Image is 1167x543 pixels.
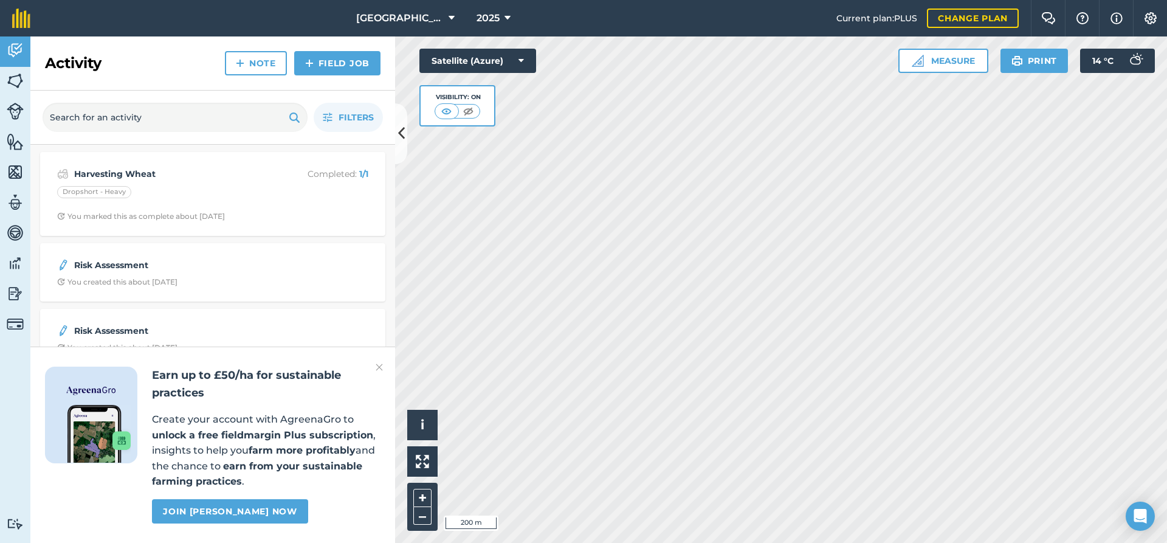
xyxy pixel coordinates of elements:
img: Clock with arrow pointing clockwise [57,278,65,286]
span: Current plan : PLUS [836,12,917,25]
button: Print [1000,49,1069,73]
img: svg+xml;base64,PD94bWwgdmVyc2lvbj0iMS4wIiBlbmNvZGluZz0idXRmLTgiPz4KPCEtLSBHZW5lcmF0b3I6IEFkb2JlIE... [7,518,24,530]
img: svg+xml;base64,PD94bWwgdmVyc2lvbj0iMS4wIiBlbmNvZGluZz0idXRmLTgiPz4KPCEtLSBHZW5lcmF0b3I6IEFkb2JlIE... [1123,49,1148,73]
span: [GEOGRAPHIC_DATA] [356,11,444,26]
img: svg+xml;base64,PHN2ZyB4bWxucz0iaHR0cDovL3d3dy53My5vcmcvMjAwMC9zdmciIHdpZHRoPSIxOSIgaGVpZ2h0PSIyNC... [289,110,300,125]
img: A question mark icon [1075,12,1090,24]
span: 14 ° C [1092,49,1114,73]
p: Create your account with AgreenaGro to , insights to help you and the chance to . [152,412,380,489]
img: svg+xml;base64,PHN2ZyB4bWxucz0iaHR0cDovL3d3dy53My5vcmcvMjAwMC9zdmciIHdpZHRoPSIxNCIgaGVpZ2h0PSIyNC... [305,56,314,71]
img: svg+xml;base64,PD94bWwgdmVyc2lvbj0iMS4wIiBlbmNvZGluZz0idXRmLTgiPz4KPCEtLSBHZW5lcmF0b3I6IEFkb2JlIE... [7,224,24,242]
img: svg+xml;base64,PD94bWwgdmVyc2lvbj0iMS4wIiBlbmNvZGluZz0idXRmLTgiPz4KPCEtLSBHZW5lcmF0b3I6IEFkb2JlIE... [57,323,69,338]
img: svg+xml;base64,PD94bWwgdmVyc2lvbj0iMS4wIiBlbmNvZGluZz0idXRmLTgiPz4KPCEtLSBHZW5lcmF0b3I6IEFkb2JlIE... [7,193,24,212]
a: Harvesting WheatCompleted: 1/1Dropshort - HeavyClock with arrow pointing clockwiseYou marked this... [47,159,378,229]
h2: Activity [45,54,102,73]
button: Filters [314,103,383,132]
img: svg+xml;base64,PHN2ZyB4bWxucz0iaHR0cDovL3d3dy53My5vcmcvMjAwMC9zdmciIHdpZHRoPSIxNCIgaGVpZ2h0PSIyNC... [236,56,244,71]
div: Dropshort - Heavy [57,186,131,198]
strong: 1 / 1 [359,168,368,179]
img: svg+xml;base64,PD94bWwgdmVyc2lvbj0iMS4wIiBlbmNvZGluZz0idXRmLTgiPz4KPCEtLSBHZW5lcmF0b3I6IEFkb2JlIE... [7,316,24,333]
div: Open Intercom Messenger [1126,502,1155,531]
a: Change plan [927,9,1019,28]
p: Completed : [272,167,368,181]
a: Field Job [294,51,380,75]
img: Screenshot of the Gro app [67,405,131,463]
div: You marked this as complete about [DATE] [57,212,225,221]
button: – [413,507,432,525]
img: svg+xml;base64,PD94bWwgdmVyc2lvbj0iMS4wIiBlbmNvZGluZz0idXRmLTgiPz4KPCEtLSBHZW5lcmF0b3I6IEFkb2JlIE... [57,167,69,181]
img: svg+xml;base64,PD94bWwgdmVyc2lvbj0iMS4wIiBlbmNvZGluZz0idXRmLTgiPz4KPCEtLSBHZW5lcmF0b3I6IEFkb2JlIE... [7,103,24,120]
a: Note [225,51,287,75]
div: Visibility: On [435,92,481,102]
strong: unlock a free fieldmargin Plus subscription [152,429,373,441]
button: i [407,410,438,440]
span: i [421,417,424,432]
img: svg+xml;base64,PHN2ZyB4bWxucz0iaHR0cDovL3d3dy53My5vcmcvMjAwMC9zdmciIHdpZHRoPSI1NiIgaGVpZ2h0PSI2MC... [7,133,24,151]
img: svg+xml;base64,PHN2ZyB4bWxucz0iaHR0cDovL3d3dy53My5vcmcvMjAwMC9zdmciIHdpZHRoPSI1MCIgaGVpZ2h0PSI0MC... [439,105,454,117]
img: svg+xml;base64,PHN2ZyB4bWxucz0iaHR0cDovL3d3dy53My5vcmcvMjAwMC9zdmciIHdpZHRoPSI1NiIgaGVpZ2h0PSI2MC... [7,72,24,90]
strong: Risk Assessment [74,324,267,337]
img: svg+xml;base64,PD94bWwgdmVyc2lvbj0iMS4wIiBlbmNvZGluZz0idXRmLTgiPz4KPCEtLSBHZW5lcmF0b3I6IEFkb2JlIE... [7,41,24,60]
img: Ruler icon [912,55,924,67]
a: Join [PERSON_NAME] now [152,499,308,524]
img: svg+xml;base64,PHN2ZyB4bWxucz0iaHR0cDovL3d3dy53My5vcmcvMjAwMC9zdmciIHdpZHRoPSIyMiIgaGVpZ2h0PSIzMC... [376,360,383,375]
input: Search for an activity [43,103,308,132]
img: fieldmargin Logo [12,9,30,28]
strong: farm more profitably [249,444,356,456]
button: Satellite (Azure) [419,49,536,73]
button: 14 °C [1080,49,1155,73]
div: You created this about [DATE] [57,277,177,287]
img: svg+xml;base64,PD94bWwgdmVyc2lvbj0iMS4wIiBlbmNvZGluZz0idXRmLTgiPz4KPCEtLSBHZW5lcmF0b3I6IEFkb2JlIE... [7,254,24,272]
img: svg+xml;base64,PD94bWwgdmVyc2lvbj0iMS4wIiBlbmNvZGluZz0idXRmLTgiPz4KPCEtLSBHZW5lcmF0b3I6IEFkb2JlIE... [57,258,69,272]
strong: earn from your sustainable farming practices [152,460,362,488]
img: svg+xml;base64,PHN2ZyB4bWxucz0iaHR0cDovL3d3dy53My5vcmcvMjAwMC9zdmciIHdpZHRoPSIxNyIgaGVpZ2h0PSIxNy... [1110,11,1123,26]
span: 2025 [477,11,500,26]
a: Risk AssessmentClock with arrow pointing clockwiseYou created this about [DATE] [47,316,378,360]
img: Clock with arrow pointing clockwise [57,344,65,351]
span: Filters [339,111,374,124]
img: A cog icon [1143,12,1158,24]
img: svg+xml;base64,PHN2ZyB4bWxucz0iaHR0cDovL3d3dy53My5vcmcvMjAwMC9zdmciIHdpZHRoPSI1MCIgaGVpZ2h0PSI0MC... [461,105,476,117]
img: svg+xml;base64,PHN2ZyB4bWxucz0iaHR0cDovL3d3dy53My5vcmcvMjAwMC9zdmciIHdpZHRoPSI1NiIgaGVpZ2h0PSI2MC... [7,163,24,181]
strong: Risk Assessment [74,258,267,272]
img: svg+xml;base64,PHN2ZyB4bWxucz0iaHR0cDovL3d3dy53My5vcmcvMjAwMC9zdmciIHdpZHRoPSIxOSIgaGVpZ2h0PSIyNC... [1011,54,1023,68]
img: Two speech bubbles overlapping with the left bubble in the forefront [1041,12,1056,24]
img: svg+xml;base64,PD94bWwgdmVyc2lvbj0iMS4wIiBlbmNvZGluZz0idXRmLTgiPz4KPCEtLSBHZW5lcmF0b3I6IEFkb2JlIE... [7,285,24,303]
img: Four arrows, one pointing top left, one top right, one bottom right and the last bottom left [416,455,429,468]
img: Clock with arrow pointing clockwise [57,212,65,220]
strong: Harvesting Wheat [74,167,267,181]
button: + [413,489,432,507]
div: You created this about [DATE] [57,343,177,353]
a: Risk AssessmentClock with arrow pointing clockwiseYou created this about [DATE] [47,251,378,294]
button: Measure [898,49,988,73]
h2: Earn up to £50/ha for sustainable practices [152,367,380,402]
